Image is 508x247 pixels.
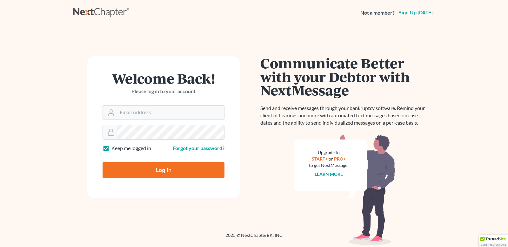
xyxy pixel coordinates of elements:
div: to get NextMessage. [309,162,348,168]
a: Forgot your password? [173,145,224,151]
h1: Communicate Better with your Debtor with NextMessage [260,56,429,97]
p: Send and receive messages through your bankruptcy software. Remind your client of hearings and mo... [260,105,429,127]
input: Email Address [117,106,224,120]
div: 2025 © NextChapterBK, INC [73,232,435,244]
div: Upgrade to [309,149,348,156]
p: Please log in to your account [103,88,224,95]
a: START+ [312,156,328,161]
strong: Not a member? [360,9,395,17]
input: Log In [103,162,224,178]
label: Keep me logged in [111,145,151,152]
img: nextmessage_bg-59042aed3d76b12b5cd301f8e5b87938c9018125f34e5fa2b7a6b67550977c72.svg [294,134,395,245]
a: PRO+ [334,156,346,161]
a: Sign up [DATE]! [397,10,435,15]
h1: Welcome Back! [103,72,224,85]
span: or [329,156,333,161]
div: TrustedSite Certified [479,235,508,247]
a: Learn more [315,171,343,177]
